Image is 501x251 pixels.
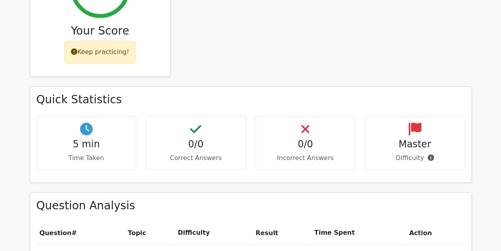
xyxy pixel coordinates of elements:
div: Keep practicing! [64,41,136,64]
p: Time Taken [43,153,130,163]
p: Correct Answers [152,153,239,163]
th: # [36,222,125,244]
th: Topic [125,222,175,244]
h4: 0/0 [152,139,239,150]
p: Incorrect Answers [262,153,349,163]
h4: Master [371,139,458,150]
th: Time Spent [311,222,406,244]
th: Difficulty [175,222,252,244]
span: Question [40,229,72,237]
h4: 5 min [43,139,130,150]
h3: Quick Statistics [36,93,465,106]
th: Action [406,222,465,244]
h3: Question Analysis [36,199,465,212]
h4: 0/0 [262,139,349,150]
h3: Your Score [36,24,164,38]
th: Result [252,222,311,244]
p: Difficulty [371,153,458,163]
